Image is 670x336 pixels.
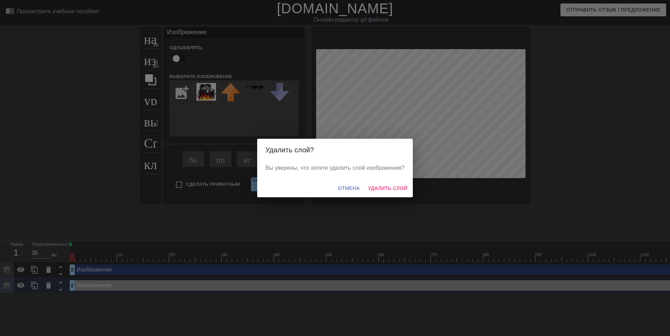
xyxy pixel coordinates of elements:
[266,146,314,154] ya-tr-span: Удалить слой?
[365,182,410,195] button: Удалить слой
[368,184,408,193] ya-tr-span: Удалить слой
[335,182,362,195] button: Отмена
[266,165,405,171] ya-tr-span: Вы уверены, что хотите удалить слой изображения?
[338,184,359,193] ya-tr-span: Отмена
